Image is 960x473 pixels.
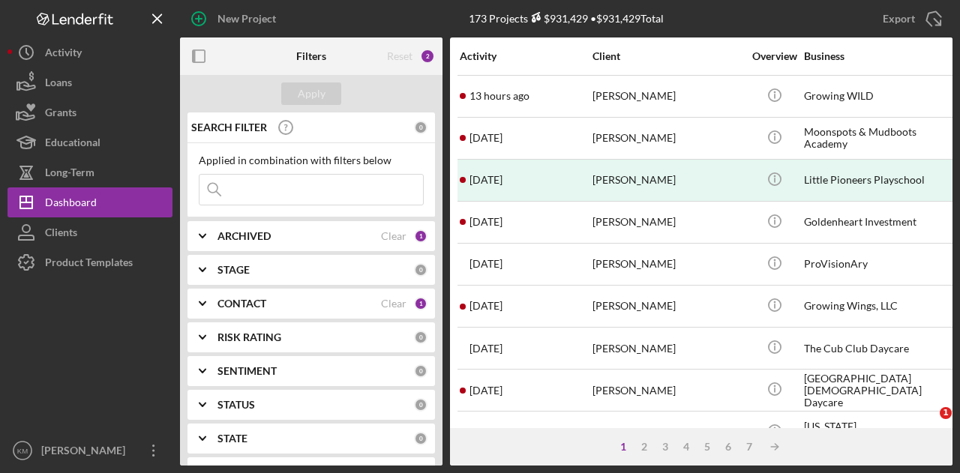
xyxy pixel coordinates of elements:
text: KM [17,447,28,455]
div: Dashboard [45,187,97,221]
time: 2025-09-16 02:44 [469,90,529,102]
button: Product Templates [7,247,172,277]
b: RISK RATING [217,331,281,343]
div: [PERSON_NAME] [592,118,742,158]
div: 0 [414,331,427,344]
button: Educational [7,127,172,157]
div: Reset [387,50,412,62]
div: 4 [676,441,697,453]
div: 0 [414,432,427,445]
div: 1 [613,441,634,453]
time: 2025-07-17 04:29 [469,427,502,439]
time: 2025-09-10 14:49 [469,132,502,144]
div: 2 [420,49,435,64]
div: Activity [460,50,591,62]
div: 3 [655,441,676,453]
div: 0 [414,398,427,412]
div: Goldenheart Investment [804,202,954,242]
div: Clear [381,298,406,310]
button: Grants [7,97,172,127]
div: 2 [634,441,655,453]
time: 2025-08-22 21:32 [469,258,502,270]
div: 0 [414,121,427,134]
button: Activity [7,37,172,67]
div: 1 [414,297,427,310]
button: Export [868,4,952,34]
div: 7 [739,441,760,453]
b: STAGE [217,264,250,276]
div: [PERSON_NAME] [592,370,742,410]
b: STATE [217,433,247,445]
div: Activity [45,37,82,71]
div: Grants [45,97,76,131]
time: 2025-08-19 18:43 [469,343,502,355]
div: Clear [381,230,406,242]
div: Export [883,4,915,34]
button: Dashboard [7,187,172,217]
div: Little Pioneers Playschool [804,160,954,200]
div: ProVisionAry [804,244,954,284]
div: Educational [45,127,100,161]
div: Growing WILD [804,76,954,116]
b: ARCHIVED [217,230,271,242]
button: Loans [7,67,172,97]
div: Long-Term [45,157,94,191]
div: Overview [746,50,802,62]
iframe: Intercom live chat [909,407,945,443]
div: [PERSON_NAME] [592,244,742,284]
button: Long-Term [7,157,172,187]
div: 5 [697,441,718,453]
div: 173 Projects • $931,429 Total [469,12,664,25]
b: STATUS [217,399,255,411]
b: CONTACT [217,298,266,310]
button: New Project [180,4,291,34]
button: Clients [7,217,172,247]
div: New Project [217,4,276,34]
button: Apply [281,82,341,105]
div: [PERSON_NAME] [592,202,742,242]
div: [PERSON_NAME] [37,436,135,469]
div: Clients [45,217,77,251]
span: 1 [940,407,952,419]
div: [GEOGRAPHIC_DATA][DEMOGRAPHIC_DATA] Daycare [804,370,954,410]
b: SENTIMENT [217,365,277,377]
time: 2025-07-17 04:58 [469,385,502,397]
div: Applied in combination with filters below [199,154,424,166]
div: Growing Wings, LLC [804,286,954,326]
div: Client [592,50,742,62]
div: Moonspots & Mudboots Academy [804,118,954,158]
div: 6 [718,441,739,453]
time: 2025-08-19 19:35 [469,300,502,312]
time: 2025-09-08 22:50 [469,174,502,186]
div: [PERSON_NAME] [592,328,742,368]
time: 2025-08-25 20:33 [469,216,502,228]
div: 0 [414,263,427,277]
div: Apply [298,82,325,105]
b: SEARCH FILTER [191,121,267,133]
div: $931,429 [528,12,588,25]
b: Filters [296,50,326,62]
div: 1 [414,229,427,243]
div: 0 [414,364,427,378]
div: Business [804,50,954,62]
div: [PERSON_NAME] [592,76,742,116]
button: KM[PERSON_NAME] [7,436,172,466]
div: [PERSON_NAME] [592,286,742,326]
div: [US_STATE][GEOGRAPHIC_DATA] [804,412,954,452]
div: [PERSON_NAME] [592,412,742,452]
div: The Cub Club Daycare [804,328,954,368]
div: [PERSON_NAME] [592,160,742,200]
div: Loans [45,67,72,101]
div: Product Templates [45,247,133,281]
